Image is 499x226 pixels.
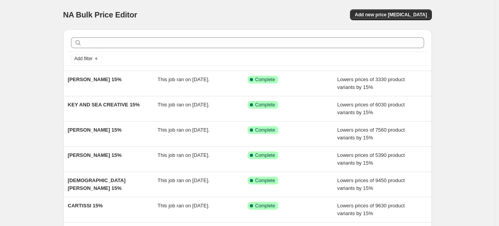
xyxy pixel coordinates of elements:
span: Lowers prices of 6030 product variants by 15% [337,102,405,115]
span: This job ran on [DATE]. [158,177,210,183]
button: Add new price [MEDICAL_DATA] [350,9,431,20]
span: [PERSON_NAME] 15% [68,152,122,158]
span: This job ran on [DATE]. [158,152,210,158]
span: This job ran on [DATE]. [158,127,210,133]
span: Lowers prices of 5390 product variants by 15% [337,152,405,166]
span: Complete [255,152,275,158]
span: Complete [255,102,275,108]
span: Complete [255,127,275,133]
span: KEY AND SEA CREATIVE 15% [68,102,140,108]
span: [PERSON_NAME] 15% [68,127,122,133]
span: [PERSON_NAME] 15% [68,76,122,82]
span: Lowers prices of 3330 product variants by 15% [337,76,405,90]
span: Lowers prices of 7560 product variants by 15% [337,127,405,141]
span: This job ran on [DATE]. [158,203,210,209]
span: NA Bulk Price Editor [63,10,137,19]
span: Add new price [MEDICAL_DATA] [355,12,427,18]
button: Add filter [71,54,102,63]
span: Lowers prices of 9630 product variants by 15% [337,203,405,216]
span: This job ran on [DATE]. [158,102,210,108]
span: This job ran on [DATE]. [158,76,210,82]
span: Complete [255,203,275,209]
span: Complete [255,76,275,83]
span: Add filter [75,56,93,62]
span: Complete [255,177,275,184]
span: Lowers prices of 9450 product variants by 15% [337,177,405,191]
span: [DEMOGRAPHIC_DATA][PERSON_NAME] 15% [68,177,126,191]
span: CARTISSI 15% [68,203,103,209]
